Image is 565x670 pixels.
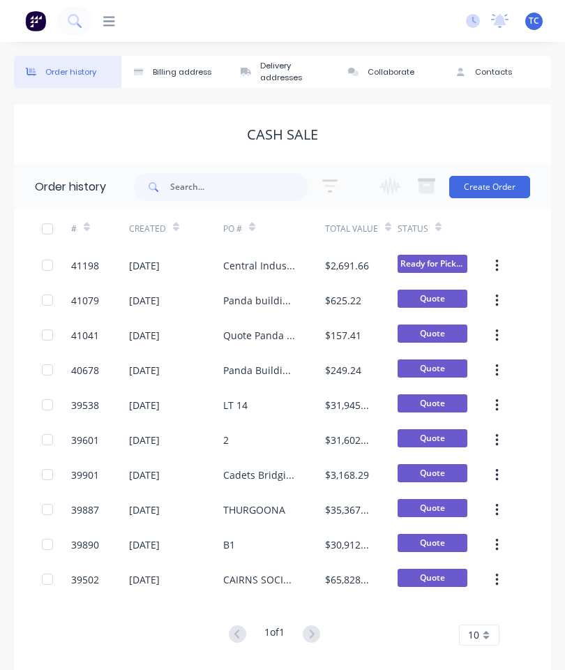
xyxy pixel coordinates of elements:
button: Contacts [444,56,551,88]
div: [DATE] [129,468,160,482]
div: Contacts [475,66,512,78]
div: Status [398,209,499,248]
span: Quote [398,569,467,586]
div: $31,945.54 [325,398,370,412]
button: Billing address [121,56,229,88]
div: 41041 [71,328,99,343]
div: 40678 [71,363,99,378]
div: PO # [223,209,325,248]
div: 2 [223,433,229,447]
div: Panda building Quote [223,293,297,308]
button: Delivery addresses [229,56,336,88]
div: Status [398,223,428,235]
div: 39502 [71,572,99,587]
div: Created [129,223,166,235]
span: Quote [398,325,467,342]
div: [DATE] [129,258,160,273]
div: 39887 [71,502,99,517]
span: Quote [398,499,467,516]
div: 39890 [71,537,99,552]
div: B1 [223,537,235,552]
div: [DATE] [129,293,160,308]
span: Ready for Pick ... [398,255,467,272]
div: [DATE] [129,363,160,378]
div: $625.22 [325,293,361,308]
span: Quote [398,359,467,377]
div: Order history [45,66,96,78]
span: Quote [398,290,467,307]
div: # [71,223,77,235]
div: Order history [35,179,106,195]
div: [DATE] [129,398,160,412]
div: Collaborate [368,66,414,78]
div: $2,691.66 [325,258,369,273]
span: TC [529,15,539,27]
div: Central Industries [223,258,297,273]
div: [DATE] [129,537,160,552]
div: Created [129,209,223,248]
div: [DATE] [129,502,160,517]
div: 39601 [71,433,99,447]
div: $31,602.90 [325,433,370,447]
button: Collaborate [336,56,444,88]
div: [DATE] [129,572,160,587]
div: Panda Building Materials [223,363,297,378]
input: Search... [170,173,308,201]
div: 39901 [71,468,99,482]
img: Factory [25,10,46,31]
div: Billing address [153,66,211,78]
div: $35,367.49 [325,502,370,517]
span: Quote [398,534,467,551]
div: 1 of 1 [264,625,285,645]
div: [DATE] [129,328,160,343]
div: $65,828.62 [325,572,370,587]
div: $249.24 [325,363,361,378]
div: THURGOONA [223,502,285,517]
div: CASH SALE [247,126,318,143]
button: Create Order [449,176,530,198]
div: Delivery addresses [260,60,329,84]
div: LT 14 [223,398,248,412]
div: $30,912.20 [325,537,370,552]
div: PO # [223,223,242,235]
span: 10 [468,627,479,642]
div: 39538 [71,398,99,412]
span: Quote [398,429,467,447]
button: Order history [14,56,121,88]
div: 41198 [71,258,99,273]
div: Quote Panda Building [223,328,297,343]
div: $157.41 [325,328,361,343]
span: Quote [398,464,467,482]
div: Total Value [325,223,378,235]
div: Cadets Bridging [223,468,297,482]
div: # [71,209,129,248]
div: Total Value [325,209,398,248]
span: Quote [398,394,467,412]
div: 41079 [71,293,99,308]
div: [DATE] [129,433,160,447]
div: $3,168.29 [325,468,369,482]
div: CAIRNS SOCIAL HOUSING [223,572,297,587]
